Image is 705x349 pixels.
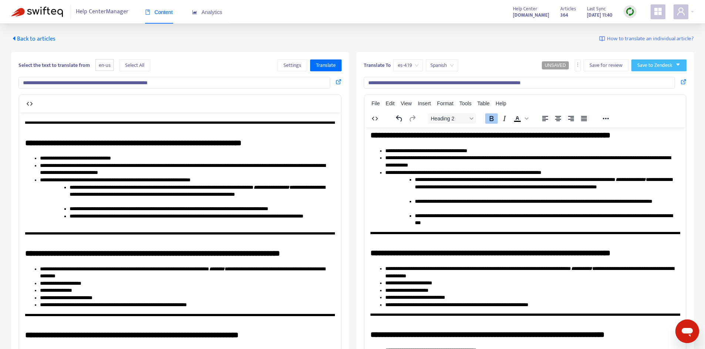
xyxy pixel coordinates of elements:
span: Help Center Manager [76,5,128,19]
span: Help [496,100,506,106]
button: Align left [539,113,551,124]
span: Heading 2 [431,116,467,122]
button: Block Heading 2 [428,113,476,124]
button: Select All [119,59,150,71]
span: Save to Zendesk [637,61,672,69]
span: Select All [125,61,144,69]
strong: [DATE] 11:40 [587,11,612,19]
button: Justify [578,113,590,124]
button: Reveal or hide additional toolbar items [600,113,612,124]
a: [DOMAIN_NAME] [513,11,549,19]
span: UNSAVED [545,63,566,68]
img: Swifteq [11,7,63,17]
span: Content [145,9,173,15]
button: Bold [485,113,498,124]
button: Align center [552,113,564,124]
button: Align right [565,113,577,124]
img: image-link [599,36,605,42]
div: Text color Black [511,113,530,124]
span: Last Sync [587,5,606,13]
span: user [677,7,685,16]
b: Select the text to translate from [19,61,90,69]
strong: 364 [560,11,568,19]
button: more [575,59,581,71]
span: caret-left [11,35,17,41]
span: book [145,10,150,15]
span: Format [437,100,453,106]
span: area-chart [192,10,197,15]
span: Save for review [590,61,622,69]
span: es-419 [398,60,419,71]
span: appstore [654,7,662,16]
span: View [401,100,412,106]
img: sync.dc5367851b00ba804db3.png [625,7,635,16]
span: Edit [386,100,395,106]
span: Articles [560,5,576,13]
span: Spanish [430,60,454,71]
button: Undo [393,113,406,124]
button: Settings [278,59,307,71]
iframe: Button to launch messaging window [675,319,699,343]
span: Translate [316,61,336,69]
button: Save for review [584,59,628,71]
span: Insert [418,100,431,106]
span: File [372,100,380,106]
a: How to translate an individual article? [599,35,694,43]
span: more [575,62,580,67]
span: en-us [95,59,114,71]
span: caret-down [675,62,681,67]
button: Save to Zendeskcaret-down [631,59,686,71]
button: Italic [498,113,511,124]
button: Translate [310,59,342,71]
span: How to translate an individual article? [607,35,694,43]
span: Analytics [192,9,222,15]
button: Redo [406,113,419,124]
span: Table [477,100,490,106]
span: Help Center [513,5,537,13]
span: Settings [283,61,301,69]
b: Translate To [364,61,391,69]
span: Back to articles [11,34,56,44]
span: Tools [459,100,471,106]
